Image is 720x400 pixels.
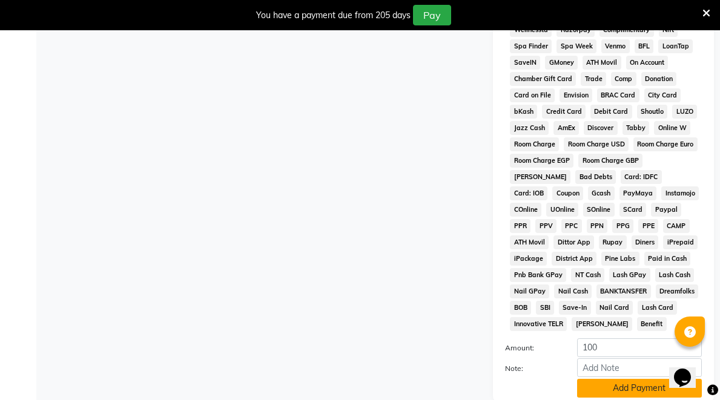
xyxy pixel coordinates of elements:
[553,235,594,249] span: Dittor App
[564,137,629,151] span: Room Charge USD
[661,186,699,200] span: Instamojo
[583,203,615,217] span: SOnline
[552,252,596,266] span: District App
[644,252,691,266] span: Paid in Cash
[510,252,547,266] span: iPackage
[654,121,690,135] span: Online W
[651,203,681,217] span: Paypal
[554,284,592,298] span: Nail Cash
[496,363,567,374] label: Note:
[510,301,531,315] span: BOB
[632,235,659,249] span: Diners
[496,343,567,353] label: Amount:
[571,268,604,282] span: NT Cash
[510,186,547,200] span: Card: IOB
[577,338,702,357] input: Amount
[510,317,567,331] span: Innovative TELR
[256,9,411,22] div: You have a payment due from 205 days
[577,358,702,377] input: Add Note
[510,154,573,168] span: Room Charge EGP
[510,72,576,86] span: Chamber Gift Card
[638,219,658,233] span: PPE
[510,268,566,282] span: Pnb Bank GPay
[584,121,618,135] span: Discover
[552,186,583,200] span: Coupon
[581,72,606,86] span: Trade
[626,56,669,70] span: On Account
[663,235,698,249] span: iPrepaid
[578,154,642,168] span: Room Charge GBP
[597,88,639,102] span: BRAC Card
[510,88,555,102] span: Card on File
[619,203,647,217] span: SCard
[535,219,557,233] span: PPV
[619,186,657,200] span: PayMaya
[656,284,699,298] span: Dreamfolks
[644,88,681,102] span: City Card
[510,284,549,298] span: Nail GPay
[612,219,633,233] span: PPG
[623,121,650,135] span: Tabby
[510,105,537,119] span: bKash
[655,268,695,282] span: Lash Cash
[583,56,621,70] span: ATH Movil
[601,39,630,53] span: Venmo
[663,219,690,233] span: CAMP
[638,301,677,315] span: Lash Card
[621,170,662,184] span: Card: IDFC
[637,317,667,331] span: Benefit
[587,219,608,233] span: PPN
[572,317,632,331] span: [PERSON_NAME]
[588,186,615,200] span: Gcash
[545,56,578,70] span: GMoney
[560,88,592,102] span: Envision
[510,170,570,184] span: [PERSON_NAME]
[510,235,549,249] span: ATH Movil
[577,379,702,398] button: Add Payment
[559,301,591,315] span: Save-In
[510,219,530,233] span: PPR
[599,235,627,249] span: Rupay
[641,72,677,86] span: Donation
[596,284,651,298] span: BANKTANSFER
[536,301,554,315] span: SBI
[637,105,668,119] span: Shoutlo
[510,56,540,70] span: SaveIN
[672,105,697,119] span: LUZO
[590,105,632,119] span: Debit Card
[596,301,633,315] span: Nail Card
[609,268,650,282] span: Lash GPay
[601,252,639,266] span: Pine Labs
[669,352,708,388] iframe: chat widget
[542,105,586,119] span: Credit Card
[658,39,693,53] span: LoanTap
[635,39,654,53] span: BFL
[510,39,552,53] span: Spa Finder
[510,203,541,217] span: COnline
[557,39,596,53] span: Spa Week
[611,72,636,86] span: Comp
[553,121,579,135] span: AmEx
[561,219,582,233] span: PPC
[510,137,559,151] span: Room Charge
[575,170,616,184] span: Bad Debts
[510,121,549,135] span: Jazz Cash
[413,5,451,25] button: Pay
[546,203,578,217] span: UOnline
[633,137,698,151] span: Room Charge Euro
